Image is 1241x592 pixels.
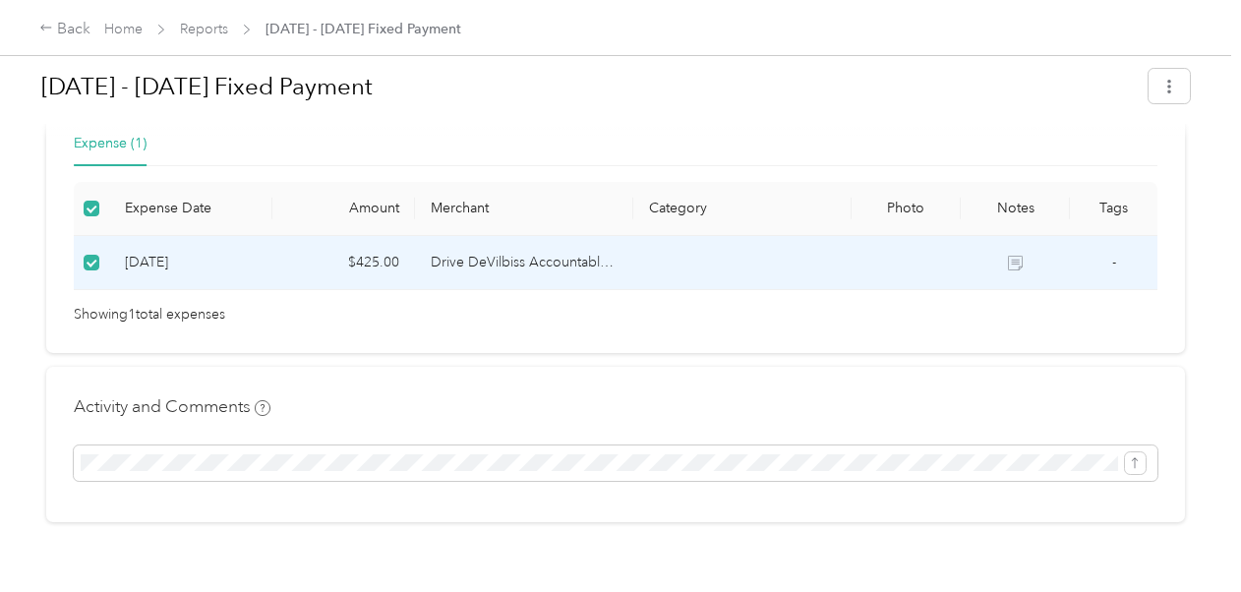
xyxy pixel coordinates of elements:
div: Expense (1) [74,133,147,154]
th: Merchant [415,182,633,236]
td: 9-4-2025 [109,236,273,290]
span: Showing 1 total expenses [74,304,225,326]
a: Reports [180,21,228,37]
a: Home [104,21,143,37]
td: $425.00 [272,236,414,290]
div: Tags [1086,200,1142,216]
th: Photo [852,182,961,236]
th: Amount [272,182,414,236]
span: [DATE] - [DATE] Fixed Payment [266,19,461,39]
span: - [1112,254,1116,270]
td: - [1070,236,1157,290]
iframe: Everlance-gr Chat Button Frame [1131,482,1241,592]
th: Category [633,182,852,236]
h1: Aug 1 - 31, 2025 Fixed Payment [41,63,1135,110]
td: Drive DeVilbiss Accountable Plan 2024 FAVR program [415,236,633,290]
div: Back [39,18,90,41]
th: Expense Date [109,182,273,236]
th: Tags [1070,182,1157,236]
h4: Activity and Comments [74,394,270,419]
th: Notes [961,182,1070,236]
